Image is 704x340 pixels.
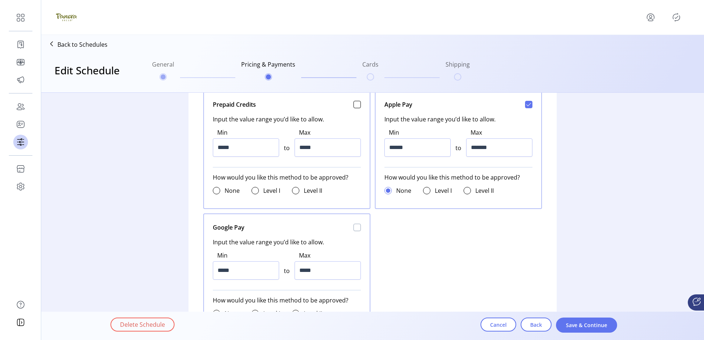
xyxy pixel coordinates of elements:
span: Cancel [490,321,507,329]
span: Apple Pay [384,100,412,109]
p: Back to Schedules [57,40,108,49]
label: Level I [435,186,452,195]
h3: Edit Schedule [54,63,120,78]
label: Max [299,251,361,260]
label: None [396,186,411,195]
span: Delete Schedule [120,320,165,329]
button: Delete Schedule [110,318,175,332]
span: Prepaid Credits [213,100,256,109]
span: Back [530,321,542,329]
span: Google Pay [213,223,244,232]
button: Back [521,318,552,332]
span: to [284,144,290,157]
label: Min [217,128,279,137]
span: Input the value range you’d like to allow. [384,109,532,124]
label: Level I [263,186,280,195]
label: Max [299,128,361,137]
label: None [225,309,240,318]
label: Min [389,128,451,137]
label: Min [217,251,279,260]
span: Input the value range you’d like to allow. [213,109,361,124]
span: How would you like this method to be approved? [213,173,361,182]
span: to [284,266,290,280]
img: logo [56,7,77,28]
span: Input the value range you’d like to allow. [213,232,361,247]
span: How would you like this method to be approved? [213,296,361,305]
span: How would you like this method to be approved? [384,173,532,182]
button: menu [645,11,657,23]
button: Publisher Panel [670,11,682,23]
button: Cancel [481,318,516,332]
label: Max [471,128,532,137]
h6: Pricing & Payments [241,60,295,73]
label: Level I [263,309,280,318]
button: Save & Continue [556,318,617,333]
label: Level II [304,309,322,318]
label: None [225,186,240,195]
span: Save & Continue [566,321,608,329]
label: Level II [475,186,494,195]
label: Level II [304,186,322,195]
span: to [455,144,461,157]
